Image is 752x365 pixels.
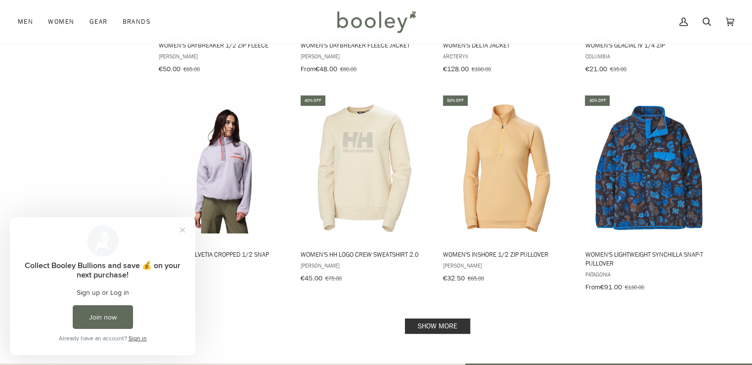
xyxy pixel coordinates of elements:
span: From [301,64,315,74]
a: Show more [405,319,470,334]
div: 50% off [443,95,468,106]
span: Patagonia [585,270,713,278]
span: €130.00 [624,283,644,291]
span: €75.00 [325,274,342,282]
a: Women's Inshore 1/2 Zip Pullover [442,94,573,286]
div: 40% off [301,95,325,106]
span: Women's Lightweight Synchilla Snap-T Pullover [585,250,713,268]
span: Gear [89,17,108,27]
span: [PERSON_NAME] [301,261,429,270]
span: [PERSON_NAME] [443,261,571,270]
span: €21.00 [585,64,607,74]
iframe: Loyalty program pop-up with offers and actions [10,217,195,355]
div: Pagination [159,321,717,331]
span: €50.00 [159,64,180,74]
img: Patagonia Women's Lightweight Synchilla Snap-T Pullover Across Oceans / Pitch Blue - Booley Galway [583,103,714,234]
div: 30% off [585,95,610,106]
span: Columbia [585,52,713,60]
span: €48.00 [315,64,337,74]
span: €35.00 [610,65,626,73]
a: Women's Lightweight Synchilla Snap-T Pullover [583,94,714,295]
span: €80.00 [340,65,356,73]
span: Women's Delta Jacket [443,41,571,49]
span: Women's Helvetia Cropped 1/2 Snap Fleece [159,250,287,268]
span: [PERSON_NAME] [159,52,287,60]
span: Women's Daybreaker 1/2 Zip Fleece [159,41,287,49]
span: Women's HH Logo Crew Sweatshirt 2.0 [301,250,429,259]
span: Brands [122,17,151,27]
img: Booley [333,7,419,36]
img: Helly Hansen Women's HH Logo Crew Sweatshirt 2.0 Cream - Booley Galway [299,103,430,234]
span: Columbia [159,270,287,278]
span: Women's Daybreaker Fleece Jacket [301,41,429,49]
span: €65.00 [183,65,200,73]
span: Women's Inshore 1/2 Zip Pullover [443,250,571,259]
span: €128.00 [443,64,469,74]
span: Men [18,17,33,27]
span: €160.00 [472,65,491,73]
img: Helly Hansen Women's Inshore 1/2 Zip Pullover Miami Peach - Booley Galway [442,103,573,234]
span: €65.00 [468,274,484,282]
span: Arc'teryx [443,52,571,60]
a: Women's HH Logo Crew Sweatshirt 2.0 [299,94,430,286]
span: €32.50 [443,274,465,283]
span: [PERSON_NAME] [301,52,429,60]
span: €91.00 [600,282,621,292]
a: Women's Helvetia Cropped 1/2 Snap Fleece [157,94,288,295]
span: From [585,282,600,292]
span: Women [48,17,74,27]
span: €45.00 [301,274,322,283]
span: Women's Glacial IV 1/4 Zip [585,41,713,49]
